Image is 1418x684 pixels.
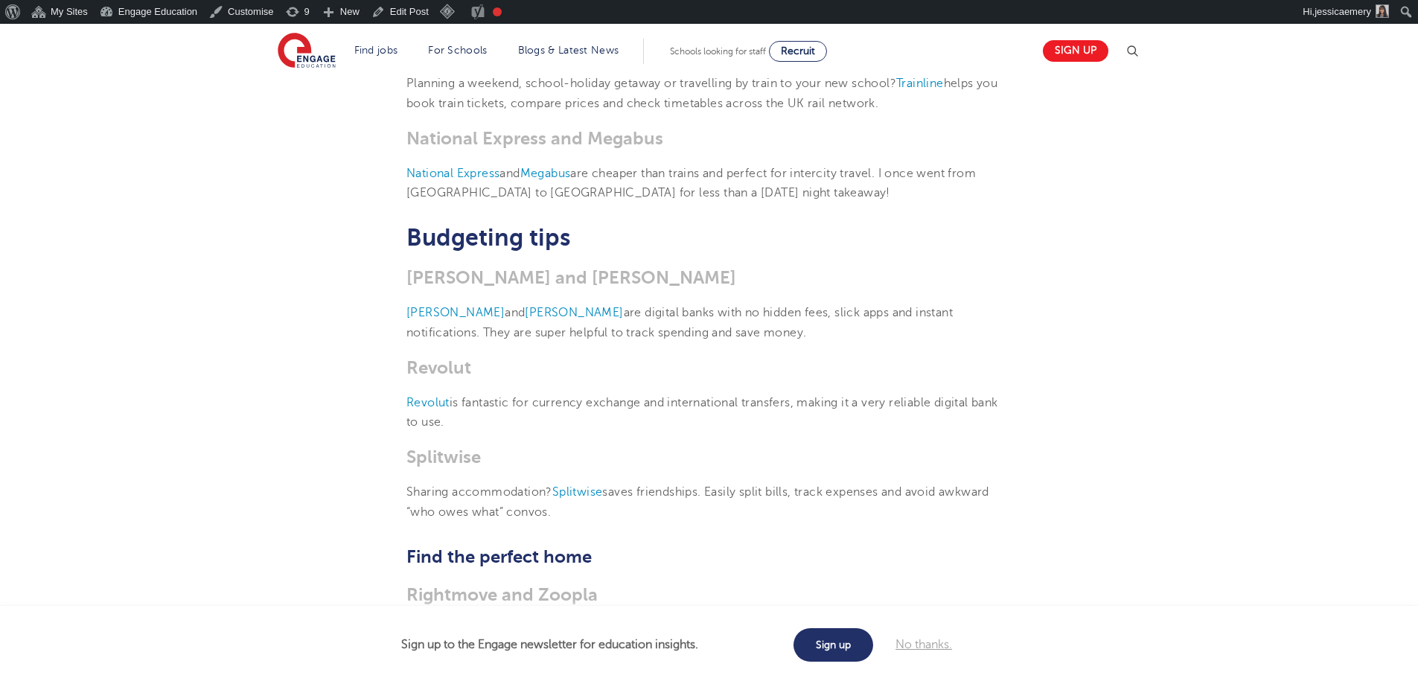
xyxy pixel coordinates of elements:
[520,167,571,180] a: Megabus
[401,638,698,651] strong: Sign up to the Engage newsletter for education insights.
[278,33,336,70] img: Engage Education
[1315,6,1371,17] span: jessicaemery
[895,638,952,651] a: No thanks.
[406,357,471,378] b: Revolut
[406,77,997,109] span: helps you book train tickets, compare prices and check timetables across the UK rail network.
[896,77,944,90] a: Trainline
[793,628,873,662] a: Sign up
[406,485,552,499] span: Sharing accommodation?
[406,167,499,180] a: National Express
[406,396,450,409] a: Revolut
[406,224,570,251] b: Budgeting tips
[769,41,827,62] a: Recruit
[428,45,487,56] a: For Schools
[406,306,505,319] a: [PERSON_NAME]
[518,45,619,56] a: Blogs & Latest News
[552,485,603,499] a: Splitwise
[354,45,398,56] a: Find jobs
[406,584,598,605] b: Rightmove and Zoopla
[406,167,976,199] span: are cheaper than trains and perfect for intercity travel. I once went from [GEOGRAPHIC_DATA] to [...
[406,77,896,90] span: Planning a weekend, school-holiday getaway or travelling by train to your new school?
[525,306,623,319] a: [PERSON_NAME]
[406,546,592,567] b: Find the perfect home
[406,485,989,518] span: saves friendships. Easily split bills, track expenses and avoid awkward “who owes what” convos.
[406,267,736,288] b: [PERSON_NAME] and [PERSON_NAME]
[781,45,815,57] span: Recruit
[406,306,953,339] span: are digital banks with no hidden fees, slick apps and instant notifications. They are super helpf...
[499,167,520,180] span: and
[493,7,502,16] div: Focus keyphrase not set
[1043,40,1108,62] a: Sign up
[406,447,481,467] b: Splitwise
[406,396,998,429] span: is fantastic for currency exchange and international transfers, making it a very reliable digital...
[505,306,525,319] span: and
[406,128,663,149] b: National Express and Megabus
[670,46,766,57] span: Schools looking for staff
